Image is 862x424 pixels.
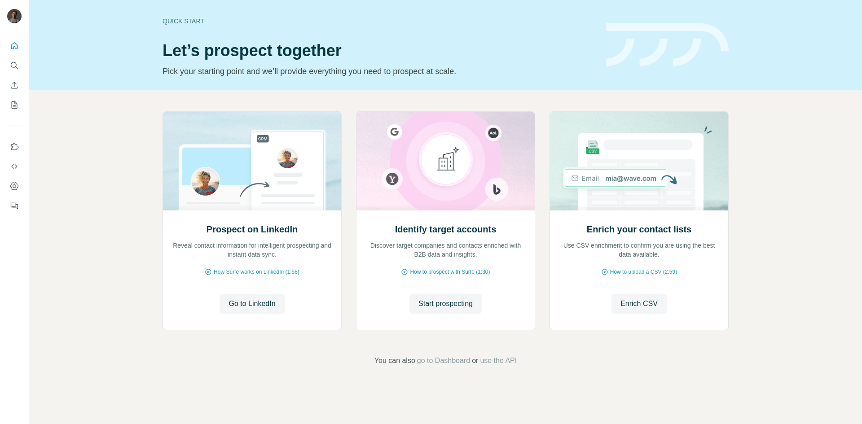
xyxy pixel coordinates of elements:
h1: Let’s prospect together [163,42,595,60]
h2: Prospect on LinkedIn [207,223,298,236]
img: Enrich your contact lists [550,112,729,210]
button: Use Surfe API [7,158,22,175]
button: Feedback [7,198,22,214]
span: How to upload a CSV (2:59) [610,268,677,276]
span: Go to LinkedIn [229,298,275,309]
button: Enrich CSV [611,294,667,314]
button: Dashboard [7,178,22,194]
button: Go to LinkedIn [220,294,284,314]
h2: Identify target accounts [395,223,497,236]
button: Start prospecting [409,294,482,314]
p: Reveal contact information for intelligent prospecting and instant data sync. [172,241,332,259]
button: Search [7,57,22,74]
h2: Enrich your contact lists [587,223,691,236]
span: You can also [374,355,415,366]
span: or [472,355,478,366]
img: Avatar [7,9,22,23]
span: How to prospect with Surfe (1:30) [410,268,490,276]
button: Quick start [7,38,22,54]
span: How Surfe works on LinkedIn (1:58) [214,268,299,276]
p: Use CSV enrichment to confirm you are using the best data available. [559,241,719,259]
button: Enrich CSV [7,77,22,93]
img: banner [606,23,729,67]
p: Pick your starting point and we’ll provide everything you need to prospect at scale. [163,65,595,78]
p: Discover target companies and contacts enriched with B2B data and insights. [365,241,526,259]
button: My lists [7,97,22,113]
button: use the API [480,355,517,366]
button: Use Surfe on LinkedIn [7,139,22,155]
button: go to Dashboard [417,355,470,366]
span: Start prospecting [418,298,473,309]
span: Enrich CSV [620,298,658,309]
div: Quick start [163,17,595,26]
img: Prospect on LinkedIn [163,112,342,210]
img: Identify target accounts [356,112,535,210]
